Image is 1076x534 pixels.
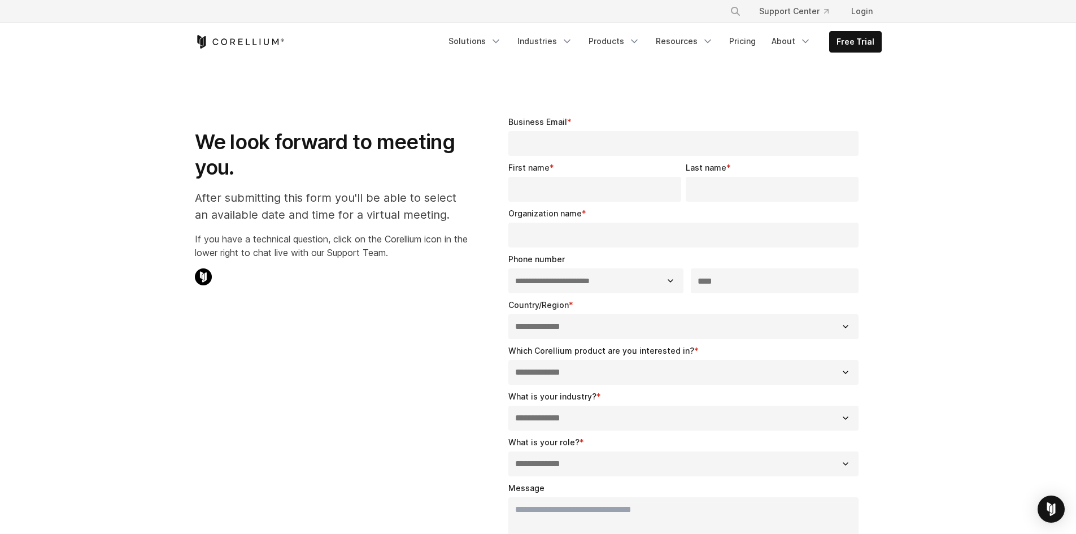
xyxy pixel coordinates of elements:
a: Login [842,1,882,21]
a: Free Trial [830,32,881,52]
span: Phone number [508,254,565,264]
a: Industries [511,31,580,51]
h1: We look forward to meeting you. [195,129,468,180]
img: Corellium Chat Icon [195,268,212,285]
a: Corellium Home [195,35,285,49]
span: Last name [686,163,726,172]
div: Navigation Menu [442,31,882,53]
a: Support Center [750,1,838,21]
span: What is your industry? [508,392,596,401]
span: Country/Region [508,300,569,310]
span: Business Email [508,117,567,127]
p: If you have a technical question, click on the Corellium icon in the lower right to chat live wit... [195,232,468,259]
button: Search [725,1,746,21]
p: After submitting this form you'll be able to select an available date and time for a virtual meet... [195,189,468,223]
a: About [765,31,818,51]
a: Resources [649,31,720,51]
a: Solutions [442,31,508,51]
a: Products [582,31,647,51]
span: Message [508,483,544,493]
span: What is your role? [508,437,580,447]
div: Open Intercom Messenger [1038,496,1065,523]
span: First name [508,163,550,172]
a: Pricing [722,31,763,51]
span: Organization name [508,209,582,218]
span: Which Corellium product are you interested in? [508,346,694,355]
div: Navigation Menu [716,1,882,21]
